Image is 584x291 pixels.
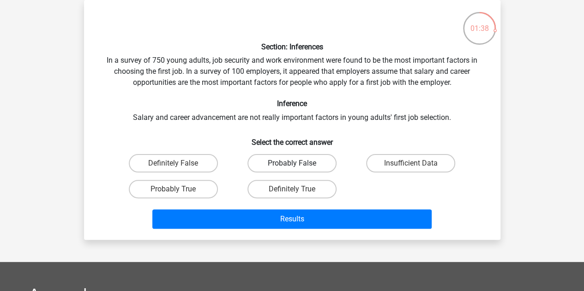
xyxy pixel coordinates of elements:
button: Results [152,209,432,229]
label: Probably True [129,180,218,198]
div: 01:38 [462,11,497,34]
label: Definitely False [129,154,218,172]
div: In a survey of 750 young adults, job security and work environment were found to be the most impo... [88,7,497,232]
label: Definitely True [247,180,337,198]
h6: Inference [99,99,486,108]
h6: Section: Inferences [99,42,486,51]
label: Insufficient Data [366,154,455,172]
label: Probably False [247,154,337,172]
h6: Select the correct answer [99,131,486,147]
